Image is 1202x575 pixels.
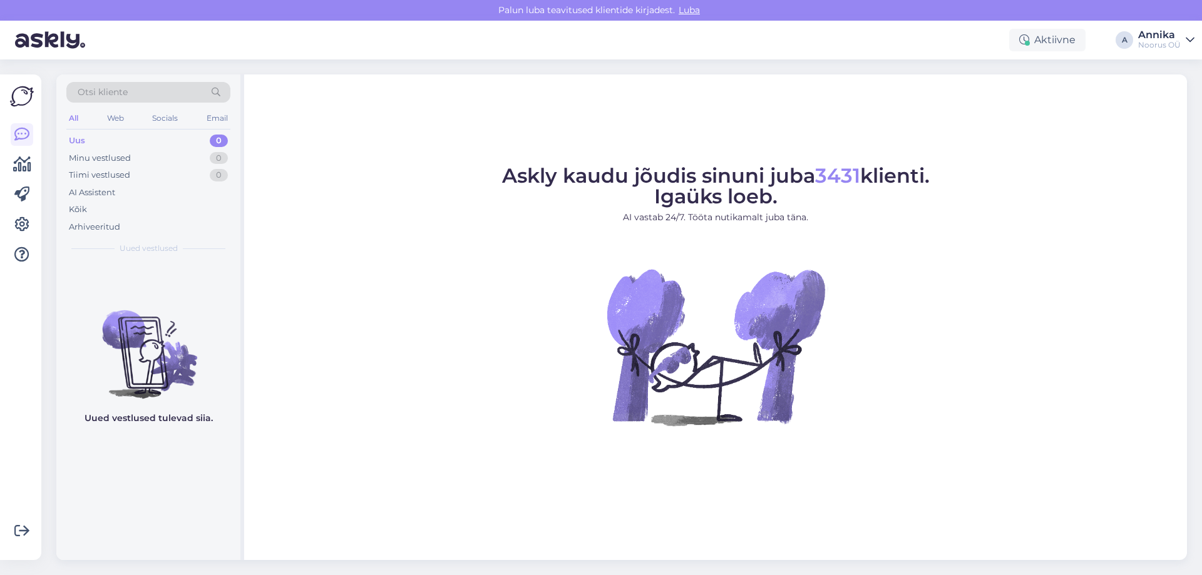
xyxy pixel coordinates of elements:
[1138,30,1181,40] div: Annika
[210,169,228,181] div: 0
[56,288,240,400] img: No chats
[69,203,87,216] div: Kõik
[69,152,131,165] div: Minu vestlused
[1009,29,1086,51] div: Aktiivne
[69,135,85,147] div: Uus
[10,84,34,108] img: Askly Logo
[69,221,120,233] div: Arhiveeritud
[150,110,180,126] div: Socials
[85,412,213,425] p: Uued vestlused tulevad siia.
[78,86,128,99] span: Otsi kliente
[120,243,178,254] span: Uued vestlused
[1116,31,1133,49] div: A
[675,4,704,16] span: Luba
[603,234,828,459] img: No Chat active
[210,135,228,147] div: 0
[210,152,228,165] div: 0
[105,110,126,126] div: Web
[1138,40,1181,50] div: Noorus OÜ
[815,163,860,188] span: 3431
[1138,30,1194,50] a: AnnikaNoorus OÜ
[69,186,115,199] div: AI Assistent
[69,169,130,181] div: Tiimi vestlused
[66,110,81,126] div: All
[204,110,230,126] div: Email
[502,211,930,224] p: AI vastab 24/7. Tööta nutikamalt juba täna.
[502,163,930,208] span: Askly kaudu jõudis sinuni juba klienti. Igaüks loeb.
